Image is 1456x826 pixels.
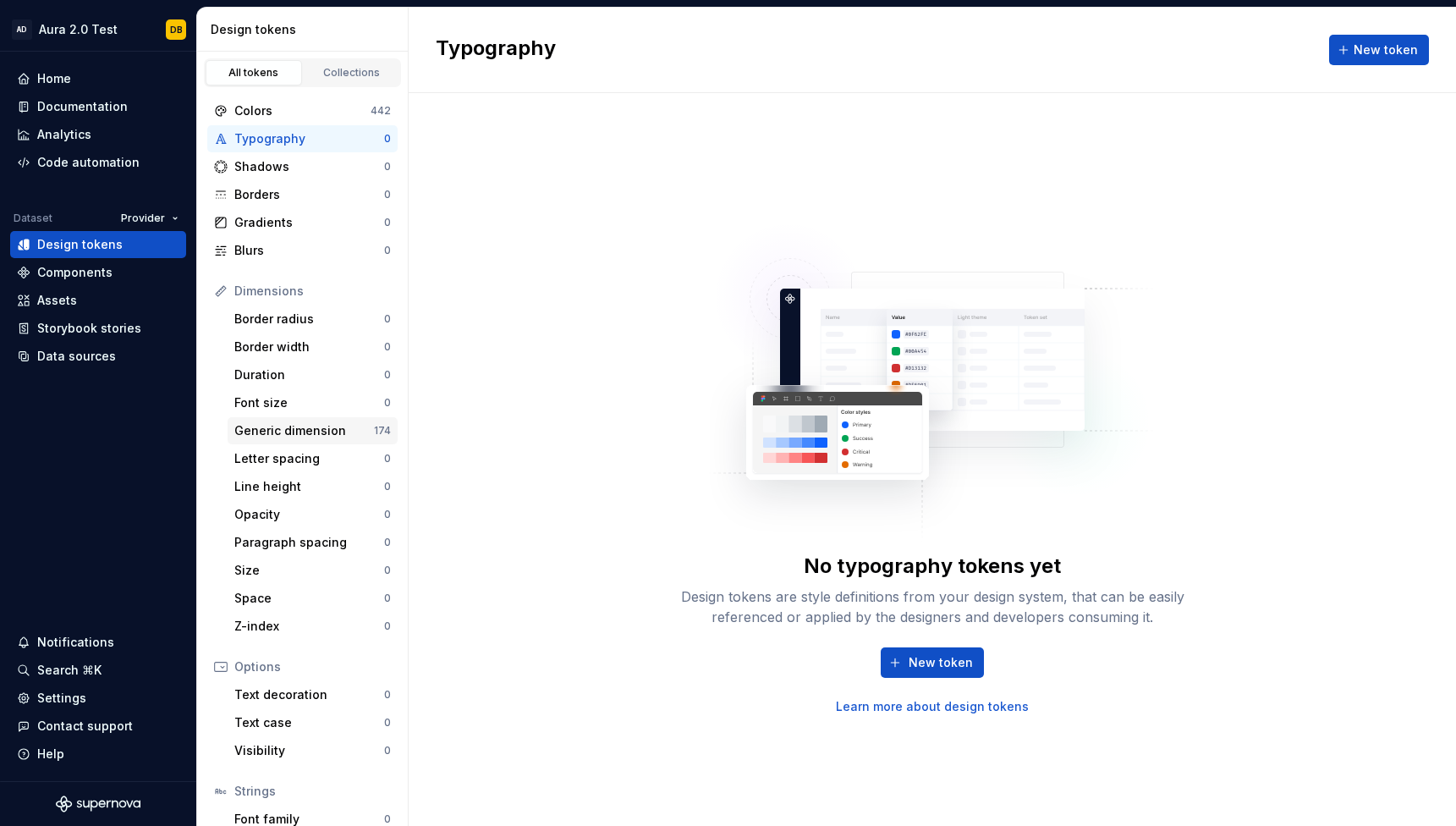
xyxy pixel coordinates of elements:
a: Components [10,259,186,286]
a: Border radius0 [228,306,398,333]
div: 442 [371,104,391,118]
button: Search ⌘K [10,657,186,684]
div: Strings [234,783,391,800]
button: Contact support [10,713,186,740]
div: Blurs [234,242,384,259]
div: 0 [384,368,391,382]
a: Storybook stories [10,315,186,342]
div: All tokens [212,66,296,80]
a: Assets [10,287,186,314]
button: Notifications [10,629,186,656]
div: Data sources [37,348,116,365]
a: Line height0 [228,473,398,500]
div: Border width [234,339,384,355]
div: Opacity [234,506,384,523]
a: Settings [10,685,186,712]
a: Code automation [10,149,186,176]
div: Collections [310,66,394,80]
div: Letter spacing [234,450,384,467]
div: Assets [37,292,77,309]
div: Design tokens are style definitions from your design system, that can be easily referenced or app... [662,586,1203,627]
h2: Typography [436,35,556,65]
div: DB [170,23,183,36]
a: Borders0 [207,181,398,208]
div: Generic dimension [234,422,374,439]
div: Paragraph spacing [234,534,384,551]
button: New token [1329,35,1429,65]
a: Size0 [228,557,398,584]
div: 174 [374,424,391,438]
div: Duration [234,366,384,383]
a: Gradients0 [207,209,398,236]
a: Z-index0 [228,613,398,640]
button: New token [881,647,984,678]
div: 0 [384,480,391,493]
div: Help [37,746,64,763]
div: 0 [384,160,391,173]
a: Shadows0 [207,153,398,180]
div: 0 [384,688,391,702]
div: Shadows [234,158,384,175]
a: Documentation [10,93,186,120]
div: Home [37,70,71,87]
div: Options [234,658,391,675]
div: Typography [234,130,384,147]
div: Notifications [37,634,114,651]
a: Typography0 [207,125,398,152]
div: Design tokens [211,21,401,38]
div: 0 [384,812,391,826]
svg: Supernova Logo [56,796,140,812]
div: Components [37,264,113,281]
a: Learn more about design tokens [836,698,1029,715]
div: AD [12,19,32,40]
div: Settings [37,690,86,707]
div: Text decoration [234,686,384,703]
div: 0 [384,244,391,257]
div: Code automation [37,154,140,171]
div: Space [234,590,384,607]
div: Font size [234,394,384,411]
div: 0 [384,216,391,229]
a: Border width0 [228,333,398,361]
a: Generic dimension174 [228,417,398,444]
div: Gradients [234,214,384,231]
div: Documentation [37,98,128,115]
a: Opacity0 [228,501,398,528]
a: Colors442 [207,97,398,124]
div: Size [234,562,384,579]
div: Text case [234,714,384,731]
div: 0 [384,619,391,633]
div: Line height [234,478,384,495]
div: 0 [384,340,391,354]
div: Analytics [37,126,91,143]
div: 0 [384,188,391,201]
a: Design tokens [10,231,186,258]
div: 0 [384,592,391,605]
div: Borders [234,186,384,203]
button: ADAura 2.0 TestDB [3,11,193,47]
a: Blurs0 [207,237,398,264]
div: Dataset [14,212,52,225]
span: New token [1354,41,1418,58]
div: 0 [384,716,391,730]
a: Font size0 [228,389,398,416]
a: Text decoration0 [228,681,398,708]
div: 0 [384,452,391,465]
div: Colors [234,102,371,119]
div: 0 [384,132,391,146]
div: No typography tokens yet [804,553,1061,580]
div: 0 [384,312,391,326]
div: Contact support [37,718,133,735]
a: Paragraph spacing0 [228,529,398,556]
button: Help [10,741,186,768]
span: Provider [121,212,165,225]
div: Dimensions [234,283,391,300]
span: New token [909,654,973,671]
div: Border radius [234,311,384,328]
a: Space0 [228,585,398,612]
div: Storybook stories [37,320,141,337]
div: Visibility [234,742,384,759]
div: 0 [384,396,391,410]
div: Search ⌘K [37,662,102,679]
